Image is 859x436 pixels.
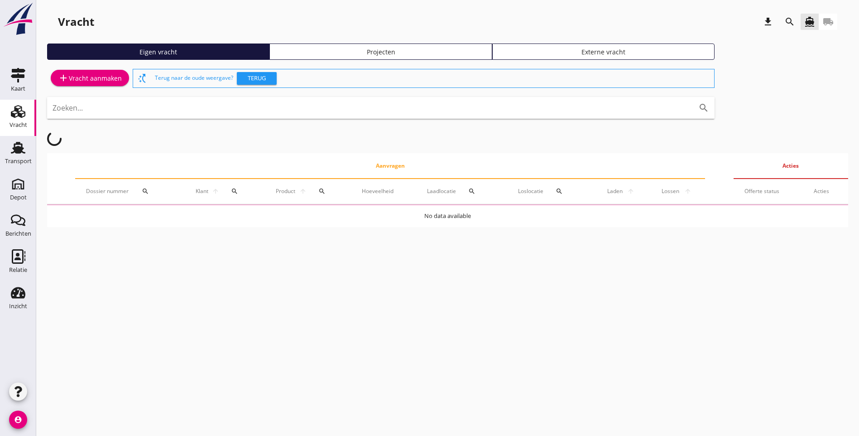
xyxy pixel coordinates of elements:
td: No data available [47,205,848,227]
i: search [784,16,795,27]
i: arrow_upward [682,188,695,195]
div: Transport [5,158,32,164]
a: Eigen vracht [47,44,269,60]
div: Terug [240,74,273,83]
i: directions_boat [804,16,815,27]
i: search [698,102,709,113]
i: local_shipping [823,16,834,27]
i: arrow_upward [625,188,637,195]
div: Eigen vracht [51,47,265,57]
div: Offerte status [744,187,792,195]
th: Aanvragen [75,153,705,179]
button: Terug [237,72,277,85]
div: Terug naar de oude weergave? [155,69,710,87]
i: search [142,188,149,195]
i: arrow_upward [210,188,221,195]
div: Berichten [5,231,31,237]
div: Hoeveelheid [362,187,405,195]
i: add [58,73,69,83]
a: Externe vracht [492,44,715,60]
a: Projecten [269,44,492,60]
div: Projecten [274,47,488,57]
i: switch_access_shortcut [137,73,148,84]
span: Product [274,187,297,195]
div: Depot [10,194,27,200]
a: Vracht aanmaken [51,70,129,86]
span: Lossen [659,187,682,195]
img: logo-small.a267ee39.svg [2,2,34,36]
div: Relatie [9,267,27,273]
div: Loslocatie [518,180,583,202]
div: Acties [814,187,837,195]
th: Acties [734,153,849,179]
i: search [468,188,475,195]
i: search [231,188,238,195]
i: download [763,16,773,27]
div: Vracht [10,122,27,128]
span: Klant [194,187,210,195]
div: Laadlocatie [427,180,496,202]
i: arrow_upward [297,188,308,195]
span: Laden [605,187,625,195]
i: search [556,188,563,195]
i: account_circle [9,411,27,429]
i: search [318,188,326,195]
div: Dossier nummer [86,180,172,202]
div: Inzicht [9,303,27,309]
input: Zoeken... [53,101,684,115]
div: Externe vracht [496,47,710,57]
div: Vracht aanmaken [58,73,122,83]
div: Vracht [58,15,94,29]
div: Kaart [11,86,25,92]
